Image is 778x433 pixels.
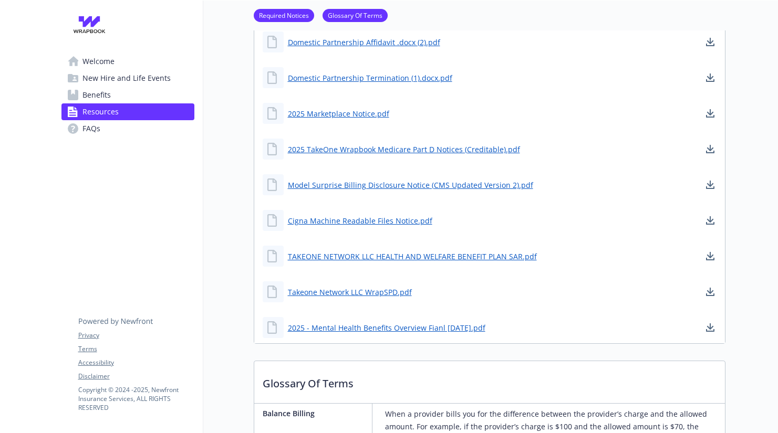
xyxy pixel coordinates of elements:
[704,250,717,262] a: download document
[704,321,717,334] a: download document
[82,70,171,87] span: New Hire and Life Events
[82,120,100,137] span: FAQs
[288,287,412,298] a: Takeone Network LLC WrapSPD.pdf
[82,87,111,103] span: Benefits
[704,286,717,298] a: download document
[82,53,115,70] span: Welcome
[704,178,717,191] a: download document
[78,372,194,381] a: Disclaimer
[704,36,717,48] a: download document
[288,215,432,226] a: Cigna Machine Readable Files Notice.pdf
[61,70,194,87] a: New Hire and Life Events
[323,10,388,20] a: Glossary Of Terms
[288,251,537,262] a: TAKEONE NETWORK LLC HEALTH AND WELFARE BENEFIT PLAN SAR.pdf
[254,361,725,400] p: Glossary Of Terms
[78,358,194,367] a: Accessibility
[61,87,194,103] a: Benefits
[704,214,717,227] a: download document
[704,143,717,155] a: download document
[61,103,194,120] a: Resources
[288,144,520,155] a: 2025 TakeOne Wrapbook Medicare Part D Notices (Creditable).pdf
[78,385,194,412] p: Copyright © 2024 - 2025 , Newfront Insurance Services, ALL RIGHTS RESERVED
[288,179,533,191] a: Model Surprise Billing Disclosure Notice (CMS Updated Version 2).pdf
[61,120,194,137] a: FAQs
[82,103,119,120] span: Resources
[704,107,717,120] a: download document
[288,108,389,119] a: 2025 Marketplace Notice.pdf
[78,344,194,354] a: Terms
[704,71,717,84] a: download document
[288,37,440,48] a: Domestic Partnership Affidavit .docx (2).pdf
[288,322,485,333] a: 2025 - Mental Health Benefits Overview Fianl [DATE].pdf
[288,72,452,83] a: Domestic Partnership Termination (1).docx.pdf
[263,408,368,419] p: Balance Billing
[78,331,194,340] a: Privacy
[61,53,194,70] a: Welcome
[254,10,314,20] a: Required Notices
